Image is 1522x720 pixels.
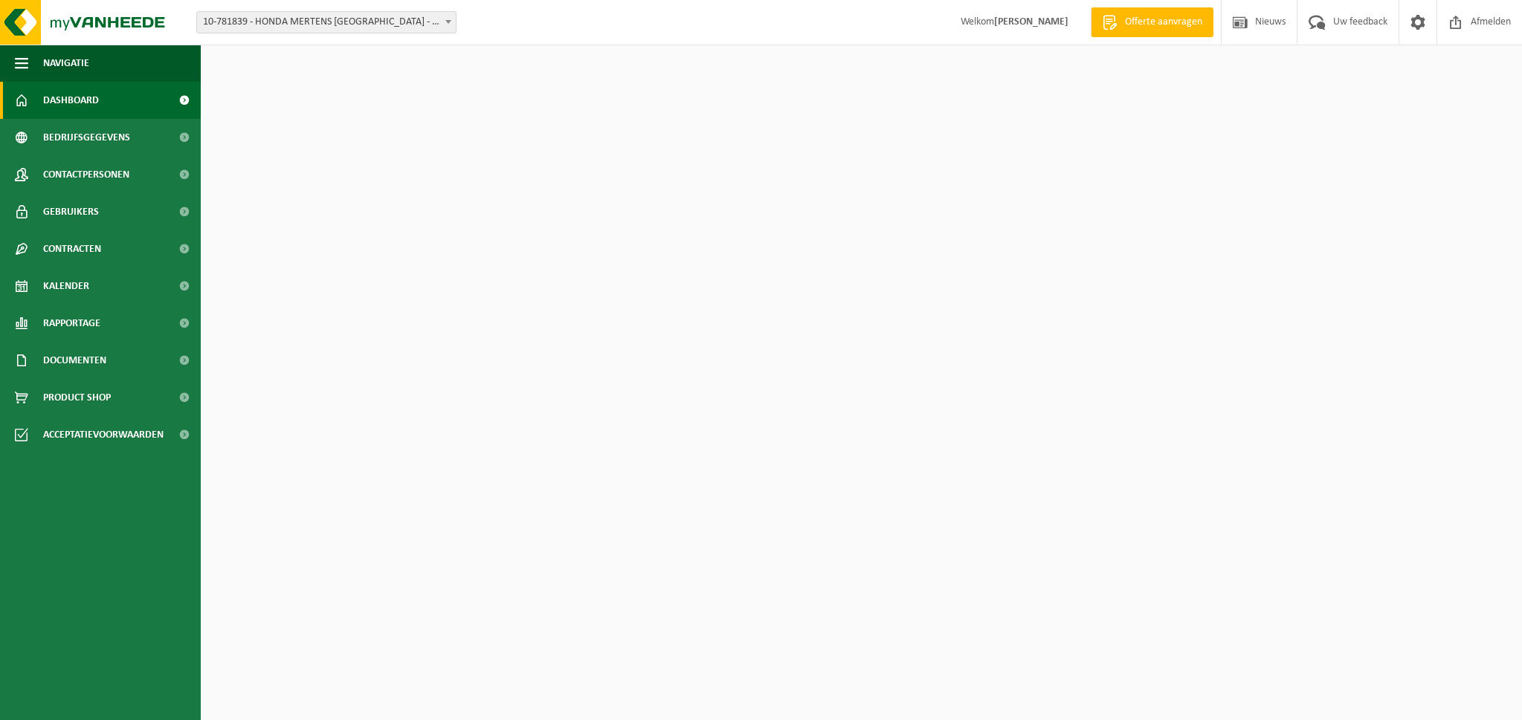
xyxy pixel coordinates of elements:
span: Navigatie [43,45,89,82]
span: Contactpersonen [43,156,129,193]
span: Bedrijfsgegevens [43,119,130,156]
span: 10-781839 - HONDA MERTENS BRUSSEL - ZAVENTEM [197,12,456,33]
span: Offerte aanvragen [1121,15,1206,30]
span: Gebruikers [43,193,99,230]
span: Kalender [43,267,89,305]
strong: [PERSON_NAME] [994,16,1068,27]
a: Offerte aanvragen [1091,7,1213,37]
span: Product Shop [43,379,111,416]
span: Dashboard [43,82,99,119]
span: 10-781839 - HONDA MERTENS BRUSSEL - ZAVENTEM [196,11,457,33]
span: Documenten [43,342,106,379]
span: Acceptatievoorwaarden [43,416,164,453]
span: Rapportage [43,305,100,342]
span: Contracten [43,230,101,267]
